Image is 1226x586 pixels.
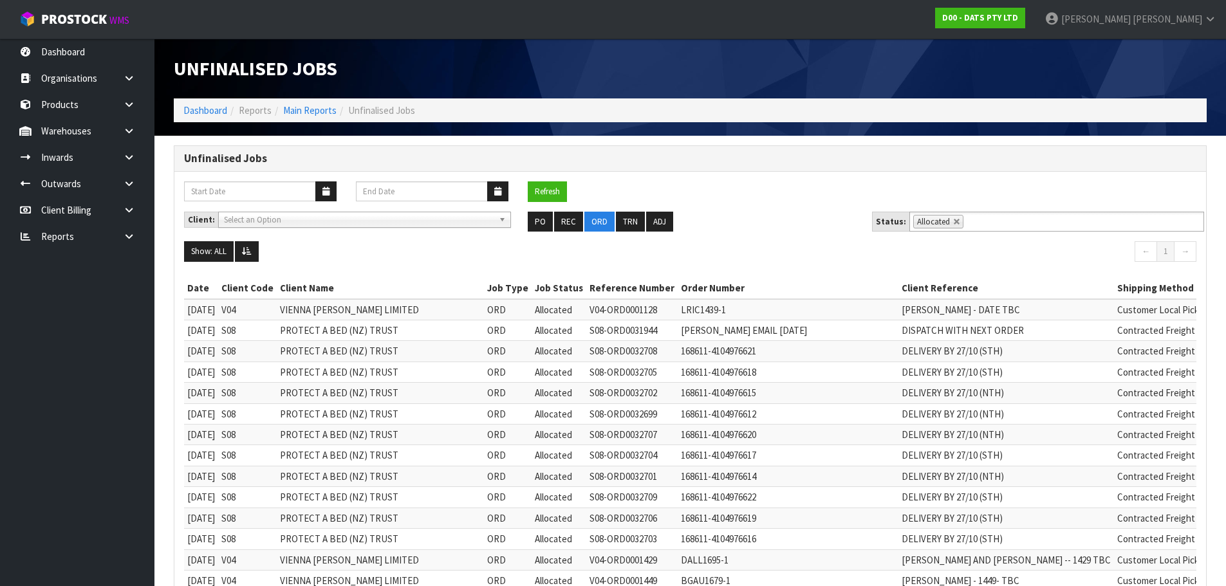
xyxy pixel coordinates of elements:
[484,278,532,298] th: Job Type
[277,320,484,340] td: PROTECT A BED (NZ) TRUST
[218,529,277,549] td: S08
[41,11,107,28] span: ProStock
[218,278,277,298] th: Client Code
[218,341,277,362] td: S08
[484,466,532,486] td: ORD
[277,487,484,508] td: PROTECT A BED (NZ) TRUST
[184,487,218,508] td: [DATE]
[184,152,1196,165] h3: Unfinalised Jobs
[586,403,678,424] td: S08-ORD0032699
[356,181,488,201] input: End Date
[277,299,484,320] td: VIENNA [PERSON_NAME] LIMITED
[1114,341,1212,362] td: Contracted Freight
[277,508,484,528] td: PROTECT A BED (NZ) TRUST
[1114,320,1212,340] td: Contracted Freight
[535,449,572,461] span: Allocated
[678,383,898,403] td: 168611-4104976615
[1114,445,1212,466] td: Contracted Freight
[584,212,615,232] button: ORD
[1114,278,1212,298] th: Shipping Method
[277,383,484,403] td: PROTECT A BED (NZ) TRUST
[218,299,277,320] td: V04
[898,425,1114,445] td: DELIVERY BY 27/10 (NTH)
[532,278,586,298] th: Job Status
[1135,241,1157,262] a: ←
[898,508,1114,528] td: DELIVERY BY 27/10 (STH)
[586,383,678,403] td: S08-ORD0032702
[586,445,678,466] td: S08-ORD0032704
[586,362,678,382] td: S08-ORD0032705
[484,425,532,445] td: ORD
[1114,487,1212,508] td: Contracted Freight
[184,508,218,528] td: [DATE]
[898,341,1114,362] td: DELIVERY BY 27/10 (STH)
[535,366,572,378] span: Allocated
[277,403,484,424] td: PROTECT A BED (NZ) TRUST
[678,425,898,445] td: 168611-4104976620
[535,408,572,420] span: Allocated
[1114,529,1212,549] td: Contracted Freight
[184,529,218,549] td: [DATE]
[184,403,218,424] td: [DATE]
[484,487,532,508] td: ORD
[898,466,1114,486] td: DELIVERY BY 27/10 (NTH)
[678,362,898,382] td: 168611-4104976618
[554,212,583,232] button: REC
[1114,466,1212,486] td: Contracted Freight
[935,8,1025,28] a: D00 - DATS PTY LTD
[184,341,218,362] td: [DATE]
[535,512,572,524] span: Allocated
[184,362,218,382] td: [DATE]
[277,549,484,570] td: VIENNA [PERSON_NAME] LIMITED
[484,403,532,424] td: ORD
[19,11,35,27] img: cube-alt.png
[678,487,898,508] td: 168611-4104976622
[1114,299,1212,320] td: Customer Local Pickup
[484,341,532,362] td: ORD
[218,425,277,445] td: S08
[678,529,898,549] td: 168611-4104976616
[535,345,572,357] span: Allocated
[586,278,678,298] th: Reference Number
[484,362,532,382] td: ORD
[218,466,277,486] td: S08
[700,241,1197,265] nav: Page navigation
[898,445,1114,466] td: DELIVERY BY 27/10 (STH)
[586,466,678,486] td: S08-ORD0032701
[218,549,277,570] td: V04
[678,341,898,362] td: 168611-4104976621
[184,181,316,201] input: Start Date
[484,508,532,528] td: ORD
[183,104,227,116] a: Dashboard
[678,320,898,340] td: [PERSON_NAME] EMAIL [DATE]
[1114,425,1212,445] td: Contracted Freight
[184,466,218,486] td: [DATE]
[535,304,572,316] span: Allocated
[484,445,532,466] td: ORD
[535,387,572,399] span: Allocated
[535,470,572,482] span: Allocated
[917,216,950,227] span: Allocated
[616,212,645,232] button: TRN
[277,445,484,466] td: PROTECT A BED (NZ) TRUST
[174,56,337,80] span: Unfinalised Jobs
[484,549,532,570] td: ORD
[218,445,277,466] td: S08
[184,383,218,403] td: [DATE]
[898,299,1114,320] td: [PERSON_NAME] - DATE TBC
[184,549,218,570] td: [DATE]
[277,425,484,445] td: PROTECT A BED (NZ) TRUST
[1156,241,1175,262] a: 1
[218,362,277,382] td: S08
[184,299,218,320] td: [DATE]
[586,549,678,570] td: V04-ORD0001429
[218,508,277,528] td: S08
[184,445,218,466] td: [DATE]
[586,529,678,549] td: S08-ORD0032703
[678,508,898,528] td: 168611-4104976619
[1061,13,1131,25] span: [PERSON_NAME]
[646,212,673,232] button: ADJ
[898,320,1114,340] td: DISPATCH WITH NEXT ORDER
[535,324,572,336] span: Allocated
[942,12,1018,23] strong: D00 - DATS PTY LTD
